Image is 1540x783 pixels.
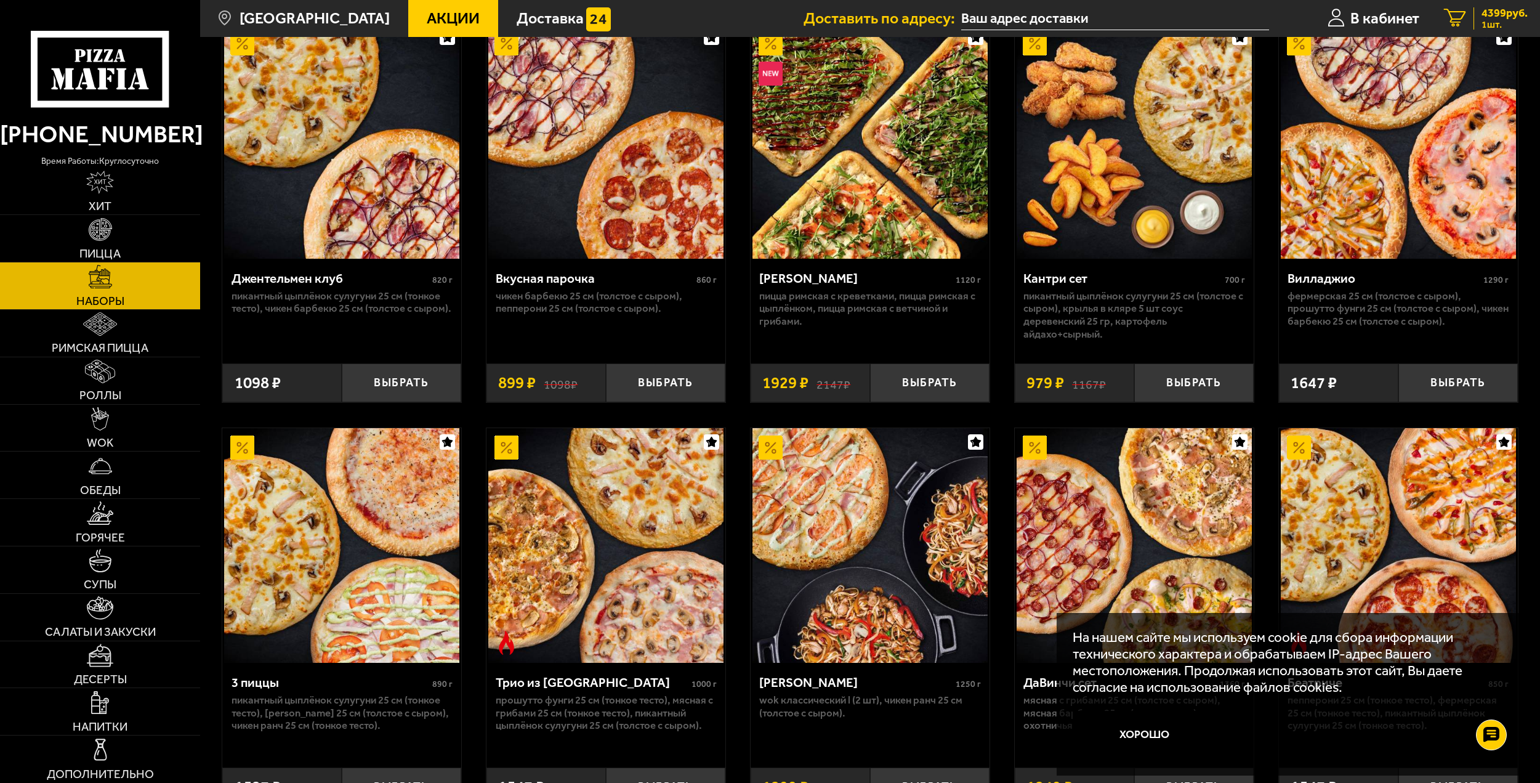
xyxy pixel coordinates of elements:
[74,673,127,685] span: Десерты
[496,675,688,691] div: Трио из [GEOGRAPHIC_DATA]
[486,23,725,259] a: АкционныйВкусная парочка
[240,10,390,26] span: [GEOGRAPHIC_DATA]
[496,290,717,315] p: Чикен Барбекю 25 см (толстое с сыром), Пепперони 25 см (толстое с сыром).
[232,675,429,691] div: 3 пиццы
[87,437,113,448] span: WOK
[73,721,127,732] span: Напитки
[1015,428,1254,663] a: АкционныйДаВинчи сет
[84,578,116,590] span: Супы
[488,23,724,259] img: Вкусная парочка
[52,342,148,354] span: Римская пицца
[80,484,121,496] span: Обеды
[45,626,156,638] span: Салаты и закуски
[1483,275,1509,285] span: 1290 г
[1017,23,1252,259] img: Кантри сет
[76,295,124,307] span: Наборы
[759,271,952,286] div: [PERSON_NAME]
[494,436,518,460] img: Акционный
[870,363,990,403] button: Выбрать
[486,428,725,663] a: АкционныйОстрое блюдоТрио из Рио
[496,694,717,732] p: Прошутто Фунги 25 см (тонкое тесто), Мясная с грибами 25 см (тонкое тесто), Пикантный цыплёнок су...
[586,7,610,31] img: 15daf4d41897b9f0e9f617042186c801.svg
[762,375,808,391] span: 1929 ₽
[47,768,154,780] span: Дополнительно
[1072,375,1106,391] s: 1167 ₽
[1288,290,1509,328] p: Фермерская 25 см (толстое с сыром), Прошутто Фунги 25 см (толстое с сыром), Чикен Барбекю 25 см (...
[342,363,461,403] button: Выбрать
[235,375,281,391] span: 1098 ₽
[1023,31,1047,55] img: Акционный
[1482,7,1528,18] span: 4399 руб.
[1279,23,1518,259] a: АкционныйВилладжио
[759,290,980,328] p: Пицца Римская с креветками, Пицца Римская с цыплёнком, Пицца Римская с ветчиной и грибами.
[752,428,988,663] img: Вилла Капри
[1023,290,1244,341] p: Пикантный цыплёнок сулугуни 25 см (толстое с сыром), крылья в кляре 5 шт соус деревенский 25 гр, ...
[232,290,453,315] p: Пикантный цыплёнок сулугуни 25 см (тонкое тесто), Чикен Барбекю 25 см (толстое с сыром).
[498,375,536,391] span: 899 ₽
[76,532,125,543] span: Горячее
[224,23,459,259] img: Джентельмен клуб
[222,428,461,663] a: Акционный3 пиццы
[1482,20,1528,30] span: 1 шт.
[752,23,988,259] img: Мама Миа
[759,62,783,86] img: Новинка
[1023,675,1216,691] div: ДаВинчи сет
[230,436,254,460] img: Акционный
[89,200,111,212] span: Хит
[1073,629,1495,696] p: На нашем сайте мы используем cookie для сбора информации технического характера и обрабатываем IP...
[79,248,121,259] span: Пицца
[961,7,1269,30] input: Ваш адрес доставки
[432,275,453,285] span: 820 г
[230,31,254,55] img: Акционный
[1281,23,1516,259] img: Вилладжио
[222,23,461,259] a: АкционныйДжентельмен клуб
[759,675,952,691] div: [PERSON_NAME]
[1281,428,1516,663] img: Беатриче
[517,10,584,26] span: Доставка
[956,275,981,285] span: 1120 г
[1288,271,1480,286] div: Вилладжио
[1134,363,1254,403] button: Выбрать
[232,694,453,732] p: Пикантный цыплёнок сулугуни 25 см (тонкое тесто), [PERSON_NAME] 25 см (толстое с сыром), Чикен Ра...
[696,275,717,285] span: 860 г
[691,679,717,689] span: 1000 г
[1023,694,1244,732] p: Мясная с грибами 25 см (толстое с сыром), Мясная Барбекю 25 см (тонкое тесто), Охотничья 25 см (т...
[1225,275,1245,285] span: 700 г
[1023,436,1047,460] img: Акционный
[816,375,850,391] s: 2147 ₽
[1073,711,1217,759] button: Хорошо
[432,679,453,689] span: 890 г
[1023,271,1221,286] div: Кантри сет
[751,428,990,663] a: АкционныйВилла Капри
[1287,31,1311,55] img: Акционный
[1287,436,1311,460] img: Акционный
[759,436,783,460] img: Акционный
[759,694,980,720] p: Wok классический L (2 шт), Чикен Ранч 25 см (толстое с сыром).
[494,31,518,55] img: Акционный
[751,23,990,259] a: АкционныйНовинкаМама Миа
[1026,375,1064,391] span: 979 ₽
[544,375,578,391] s: 1098 ₽
[804,10,961,26] span: Доставить по адресу:
[79,389,121,401] span: Роллы
[1398,363,1518,403] button: Выбрать
[494,631,518,655] img: Острое блюдо
[1350,10,1419,26] span: В кабинет
[224,428,459,663] img: 3 пиццы
[1017,428,1252,663] img: ДаВинчи сет
[1279,428,1518,663] a: АкционныйОстрое блюдоБеатриче
[759,31,783,55] img: Акционный
[427,10,480,26] span: Акции
[1291,375,1337,391] span: 1647 ₽
[606,363,725,403] button: Выбрать
[1015,23,1254,259] a: АкционныйКантри сет
[232,271,429,286] div: Джентельмен клуб
[488,428,724,663] img: Трио из Рио
[496,271,693,286] div: Вкусная парочка
[956,679,981,689] span: 1250 г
